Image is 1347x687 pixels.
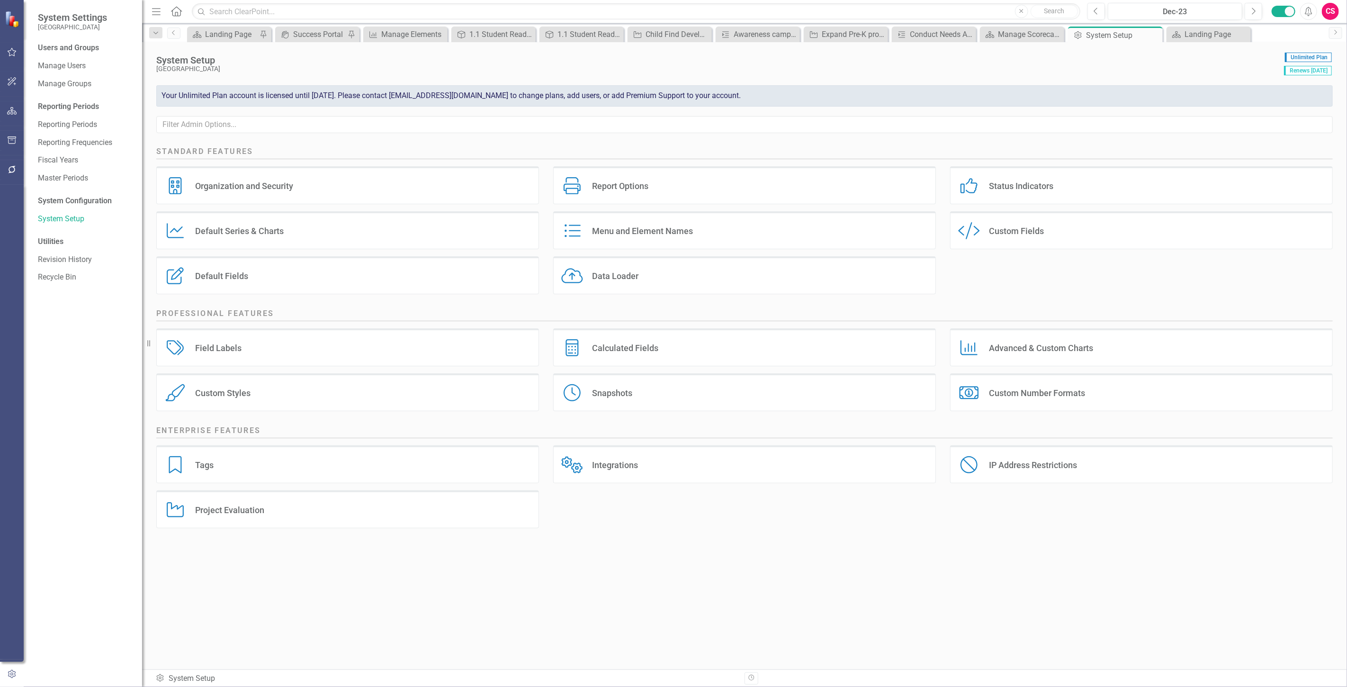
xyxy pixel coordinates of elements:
[989,226,1044,236] div: Custom Fields
[38,155,133,166] a: Fiscal Years
[189,28,257,40] a: Landing Page
[38,12,107,23] span: System Settings
[469,28,533,40] div: 1.1 Student Readiness/Early Childhood
[156,65,1279,72] div: [GEOGRAPHIC_DATA]
[1169,28,1248,40] a: Landing Page
[38,101,133,112] div: Reporting Periods
[989,460,1077,470] div: IP Address Restrictions
[192,3,1080,20] input: Search ClearPoint...
[38,214,133,225] a: System Setup
[366,28,445,40] a: Manage Elements
[1108,3,1242,20] button: Dec-23
[734,28,798,40] div: Awareness campaign to increase referrals and number of children screened
[156,425,1333,438] h2: Enterprise Features
[646,28,709,40] div: Child Find Developmental Screenings & Evaluations
[195,181,293,191] div: Organization and Security
[822,28,886,40] div: Expand Pre-K programs to reach more underserved families
[156,146,1333,159] h2: Standard Features
[806,28,886,40] a: Expand Pre-K programs to reach more underserved families
[1285,53,1332,62] span: Unlimited Plan
[156,55,1279,65] div: System Setup
[195,388,251,398] div: Custom Styles
[5,11,21,27] img: ClearPoint Strategy
[989,181,1053,191] div: Status Indicators
[38,43,133,54] div: Users and Groups
[592,343,658,353] div: Calculated Fields
[910,28,974,40] div: Conduct Needs Assessment and Develop Strategy
[998,28,1062,40] div: Manage Scorecards
[1284,66,1332,75] span: Renews [DATE]
[38,173,133,184] a: Master Periods
[982,28,1062,40] a: Manage Scorecards
[542,28,621,40] a: 1.1 Student Readiness/Early Childhood
[38,272,133,283] a: Recycle Bin
[718,28,798,40] a: Awareness campaign to increase referrals and number of children screened
[155,673,737,684] div: System Setup
[381,28,445,40] div: Manage Elements
[156,116,1333,134] input: Filter Admin Options...
[592,181,648,191] div: Report Options
[156,85,1333,107] div: Your Unlimited Plan account is licensed until [DATE]. Please contact [EMAIL_ADDRESS][DOMAIN_NAME]...
[592,226,693,236] div: Menu and Element Names
[38,119,133,130] a: Reporting Periods
[1086,29,1160,41] div: System Setup
[557,28,621,40] div: 1.1 Student Readiness/Early Childhood
[1031,5,1078,18] button: Search
[592,460,638,470] div: Integrations
[38,254,133,265] a: Revision History
[989,388,1085,398] div: Custom Number Formats
[1322,3,1339,20] button: CS
[1044,7,1064,15] span: Search
[894,28,974,40] a: Conduct Needs Assessment and Develop Strategy
[278,28,345,40] a: Success Portal
[592,388,632,398] div: Snapshots
[205,28,257,40] div: Landing Page
[38,79,133,90] a: Manage Groups
[630,28,709,40] a: Child Find Developmental Screenings & Evaluations
[195,460,214,470] div: Tags
[38,23,107,31] small: [GEOGRAPHIC_DATA]
[195,271,248,281] div: Default Fields
[195,226,284,236] div: Default Series & Charts
[195,343,242,353] div: Field Labels
[1185,28,1248,40] div: Landing Page
[989,343,1093,353] div: Advanced & Custom Charts
[592,271,638,281] div: Data Loader
[1111,6,1239,18] div: Dec-23
[38,236,133,247] div: Utilities
[454,28,533,40] a: 1.1 Student Readiness/Early Childhood
[38,196,133,207] div: System Configuration
[293,28,345,40] div: Success Portal
[156,308,1333,321] h2: Professional Features
[195,505,264,515] div: Project Evaluation
[38,137,133,148] a: Reporting Frequencies
[38,61,133,72] a: Manage Users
